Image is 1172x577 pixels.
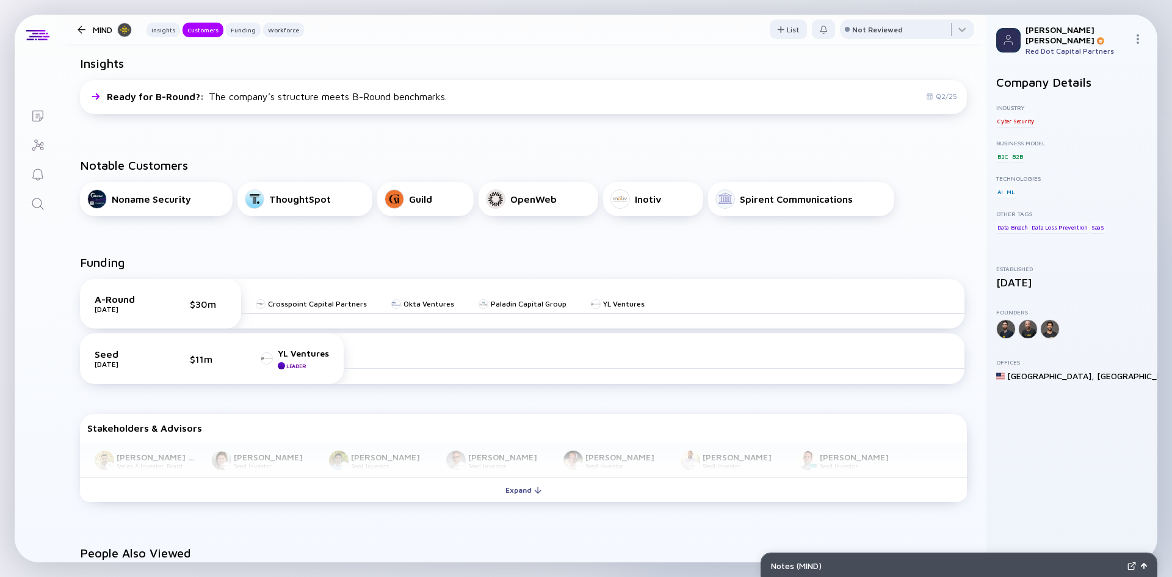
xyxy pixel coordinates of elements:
a: Investor Map [15,129,60,159]
div: B2C [996,150,1009,162]
a: Crosspoint Capital Partners [256,299,367,308]
a: Reminders [15,159,60,188]
a: OpenWeb [479,182,598,216]
div: Expand [498,481,549,499]
h2: Funding [80,255,125,269]
div: Okta Ventures [403,299,454,308]
div: Stakeholders & Advisors [87,423,960,434]
span: Ready for B-Round? : [107,91,206,102]
a: Paladin Capital Group [479,299,566,308]
div: Industry [996,104,1148,111]
a: Noname Security [80,182,233,216]
h2: People Also Viewed [80,546,967,560]
img: Open Notes [1141,563,1147,569]
div: MIND [93,22,132,37]
div: Seed [95,349,156,360]
div: Red Dot Capital Partners [1025,46,1128,56]
div: $11m [190,354,226,365]
div: SaaS [1090,221,1105,233]
button: Expand [80,477,967,502]
a: Guild [377,182,474,216]
div: [DATE] [996,276,1148,289]
img: Expand Notes [1127,562,1136,570]
div: Spirent Communications [740,194,853,205]
div: Offices [996,358,1148,366]
div: Insights [146,24,180,36]
div: Inotiv [635,194,662,205]
div: Technologies [996,175,1148,182]
div: OpenWeb [510,194,557,205]
div: $30m [190,299,226,310]
div: Customers [183,24,223,36]
div: B2B [1011,150,1024,162]
div: [DATE] [95,360,156,369]
div: Guild [409,194,432,205]
div: Paladin Capital Group [491,299,566,308]
div: ThoughtSpot [269,194,331,205]
button: Customers [183,23,223,37]
div: Q2/25 [926,92,957,101]
div: Leader [286,363,306,369]
img: Menu [1133,34,1143,44]
button: Workforce [263,23,304,37]
h2: Company Details [996,75,1148,89]
a: YL Ventures [591,299,645,308]
h2: Notable Customers [80,158,967,172]
a: Search [15,188,60,217]
div: Cyber Security [996,115,1035,127]
div: YL Ventures [603,299,645,308]
div: The company’s structure meets B-Round benchmarks. [107,91,447,102]
div: AI [996,186,1004,198]
h2: Insights [80,56,124,70]
div: Workforce [263,24,304,36]
a: Lists [15,100,60,129]
div: Not Reviewed [852,25,903,34]
div: Established [996,265,1148,272]
div: Noname Security [112,194,191,205]
div: Founders [996,308,1148,316]
div: Data Loss Prevention [1030,221,1088,233]
img: Profile Picture [996,28,1021,53]
div: Data Breach [996,221,1029,233]
div: YL Ventures [278,348,329,358]
div: ML [1005,186,1016,198]
div: [PERSON_NAME] [PERSON_NAME] [1025,24,1128,45]
div: Other Tags [996,210,1148,217]
a: YL VenturesLeader [261,348,329,369]
div: Crosspoint Capital Partners [268,299,367,308]
div: A-Round [95,294,156,305]
div: [DATE] [95,305,156,314]
div: [GEOGRAPHIC_DATA] , [1007,371,1094,381]
div: Notes ( MIND ) [771,561,1123,571]
a: Okta Ventures [391,299,454,308]
button: List [770,20,807,39]
a: ThoughtSpot [237,182,372,216]
div: Business Model [996,139,1148,147]
img: United States Flag [996,372,1005,380]
button: Insights [146,23,180,37]
button: Funding [226,23,261,37]
div: Funding [226,24,261,36]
